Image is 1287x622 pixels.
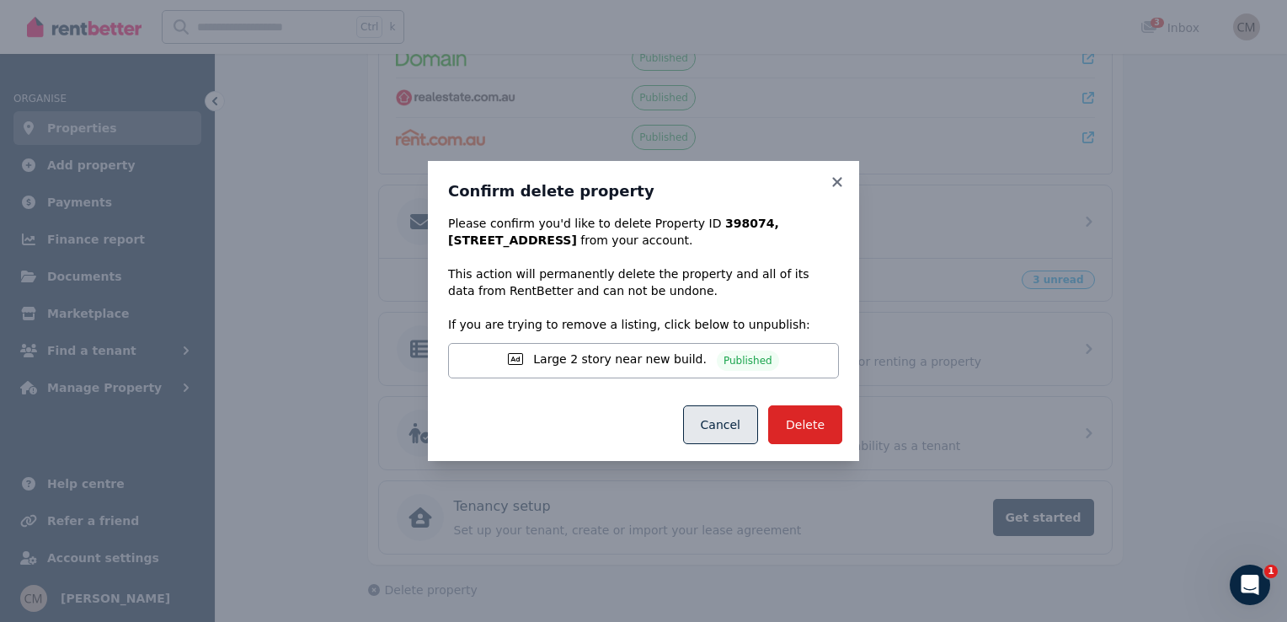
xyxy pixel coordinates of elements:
a: Large 2 story near new build.Published [448,343,839,378]
button: Delete [768,405,842,444]
iframe: Intercom live chat [1230,565,1270,605]
h3: Confirm delete property [448,181,839,201]
p: Please confirm you'd like to delete Property ID from your account. This action will permanently d... [448,215,839,299]
span: 1 [1264,565,1278,578]
button: Cancel [683,405,758,444]
p: If you are trying to remove a listing, click below to unpublish: [448,316,839,333]
span: Published [724,354,772,367]
span: Large 2 story near new build. [533,351,707,367]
